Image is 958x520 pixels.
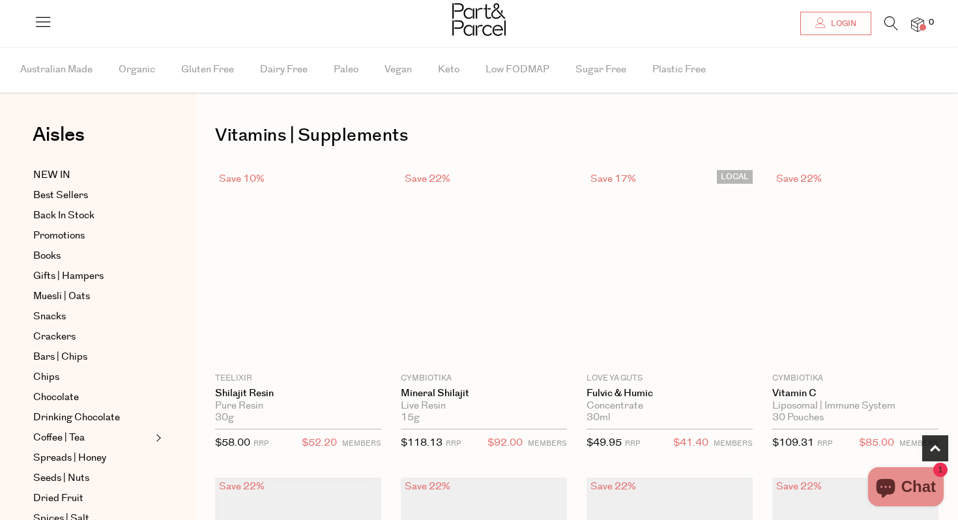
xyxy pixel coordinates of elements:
[772,400,938,412] div: Liposomal | Immune System
[33,268,152,284] a: Gifts | Hampers
[673,435,708,452] span: $41.40
[911,18,924,31] a: 0
[446,439,461,448] small: RRP
[772,170,826,188] div: Save 22%
[33,121,85,149] span: Aisles
[401,373,567,384] p: Cymbiotika
[587,373,753,384] p: Love Ya Guts
[401,478,454,495] div: Save 22%
[33,208,94,224] span: Back In Stock
[33,470,89,486] span: Seeds | Nuts
[587,388,753,399] a: Fulvic & Humic
[772,436,814,450] span: $109.31
[260,47,308,93] span: Dairy Free
[33,188,152,203] a: Best Sellers
[652,47,706,93] span: Plastic Free
[487,435,523,452] span: $92.00
[587,478,640,495] div: Save 22%
[452,3,506,36] img: Part&Parcel
[33,309,152,325] a: Snacks
[625,439,640,448] small: RRP
[152,430,162,446] button: Expand/Collapse Coffee | Tea
[33,228,85,244] span: Promotions
[587,436,622,450] span: $49.95
[215,412,234,424] span: 30g
[714,439,753,448] small: MEMBERS
[717,170,753,184] span: LOCAL
[181,47,234,93] span: Gluten Free
[119,47,155,93] span: Organic
[33,390,79,405] span: Chocolate
[772,478,826,495] div: Save 22%
[33,410,120,426] span: Drinking Chocolate
[33,430,85,446] span: Coffee | Tea
[33,329,76,345] span: Crackers
[33,390,152,405] a: Chocolate
[215,436,250,450] span: $58.00
[33,430,152,446] a: Coffee | Tea
[587,170,640,188] div: Save 17%
[575,47,626,93] span: Sugar Free
[33,410,152,426] a: Drinking Chocolate
[33,188,88,203] span: Best Sellers
[828,18,856,29] span: Login
[528,439,567,448] small: MEMBERS
[215,400,381,412] div: Pure Resin
[33,491,83,506] span: Dried Fruit
[772,388,938,399] a: Vitamin C
[33,369,59,385] span: Chips
[33,329,152,345] a: Crackers
[401,170,454,188] div: Save 22%
[33,450,106,466] span: Spreads | Honey
[33,289,152,304] a: Muesli | Oats
[587,412,611,424] span: 30ml
[334,47,358,93] span: Paleo
[864,467,948,510] inbox-online-store-chat: Shopify online store chat
[33,208,152,224] a: Back In Stock
[33,125,85,158] a: Aisles
[899,439,938,448] small: MEMBERS
[33,349,152,365] a: Bars | Chips
[33,167,70,183] span: NEW IN
[772,373,938,384] p: Cymbiotika
[438,47,459,93] span: Keto
[33,289,90,304] span: Muesli | Oats
[33,349,87,365] span: Bars | Chips
[401,436,443,450] span: $118.13
[486,47,549,93] span: Low FODMAP
[215,388,381,399] a: Shilajit Resin
[401,412,420,424] span: 15g
[385,47,412,93] span: Vegan
[33,248,61,264] span: Books
[33,491,152,506] a: Dried Fruit
[215,373,381,384] p: Teelixir
[817,439,832,448] small: RRP
[401,400,567,412] div: Live Resin
[33,470,152,486] a: Seeds | Nuts
[925,17,937,29] span: 0
[215,121,938,151] h1: Vitamins | Supplements
[342,439,381,448] small: MEMBERS
[772,412,824,424] span: 30 Pouches
[302,435,337,452] span: $52.20
[401,388,567,399] a: Mineral Shilajit
[254,439,269,448] small: RRP
[33,167,152,183] a: NEW IN
[33,248,152,264] a: Books
[587,400,753,412] div: Concentrate
[855,268,856,268] img: Vitamin C
[33,369,152,385] a: Chips
[215,170,269,188] div: Save 10%
[298,268,298,268] img: Shilajit Resin
[859,435,894,452] span: $85.00
[669,268,670,268] img: Fulvic & Humic
[33,450,152,466] a: Spreads | Honey
[215,478,269,495] div: Save 22%
[800,12,871,35] a: Login
[33,268,104,284] span: Gifts | Hampers
[20,47,93,93] span: Australian Made
[33,309,66,325] span: Snacks
[33,228,152,244] a: Promotions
